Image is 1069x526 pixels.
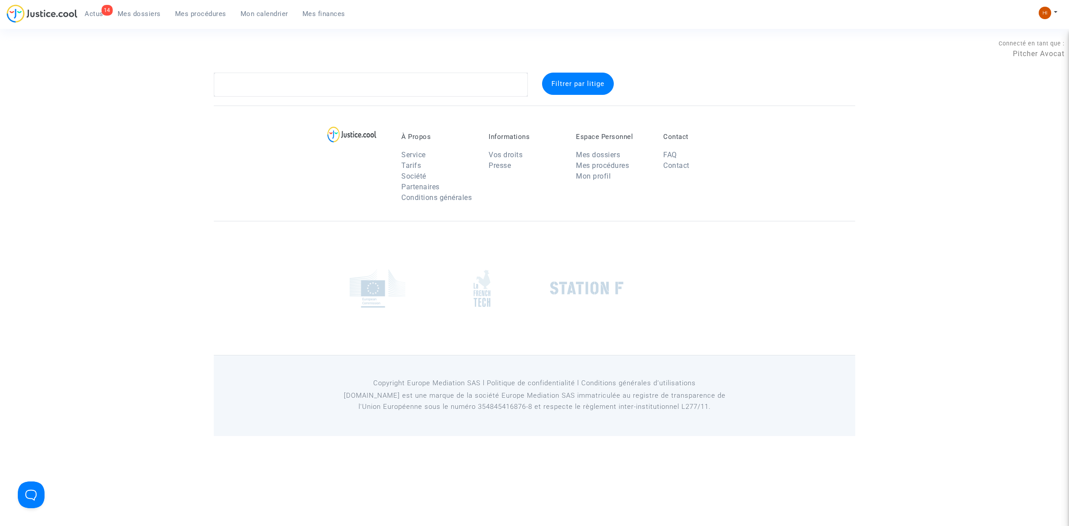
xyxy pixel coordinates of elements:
[295,7,352,20] a: Mes finances
[663,133,737,141] p: Contact
[78,7,110,20] a: 14Actus
[576,133,650,141] p: Espace Personnel
[241,10,288,18] span: Mon calendrier
[332,390,738,412] p: [DOMAIN_NAME] est une marque de la société Europe Mediation SAS immatriculée au registre de tr...
[473,269,490,307] img: french_tech.png
[110,7,168,20] a: Mes dossiers
[233,7,295,20] a: Mon calendrier
[118,10,161,18] span: Mes dossiers
[1039,7,1051,19] img: fc99b196863ffcca57bb8fe2645aafd9
[401,133,475,141] p: À Propos
[401,193,472,202] a: Conditions générales
[175,10,226,18] span: Mes procédures
[489,133,563,141] p: Informations
[332,378,738,389] p: Copyright Europe Mediation SAS l Politique de confidentialité l Conditions générales d’utilisa...
[663,151,677,159] a: FAQ
[401,151,426,159] a: Service
[576,161,629,170] a: Mes procédures
[663,161,690,170] a: Contact
[401,172,426,180] a: Société
[18,481,45,508] iframe: Help Scout Beacon - Open
[350,269,405,308] img: europe_commision.png
[302,10,345,18] span: Mes finances
[168,7,233,20] a: Mes procédures
[85,10,103,18] span: Actus
[7,4,78,23] img: jc-logo.svg
[551,80,604,88] span: Filtrer par litige
[401,183,440,191] a: Partenaires
[576,151,620,159] a: Mes dossiers
[550,281,624,295] img: stationf.png
[401,161,421,170] a: Tarifs
[999,40,1065,47] span: Connecté en tant que :
[489,151,522,159] a: Vos droits
[102,5,113,16] div: 14
[576,172,611,180] a: Mon profil
[327,126,377,143] img: logo-lg.svg
[489,161,511,170] a: Presse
